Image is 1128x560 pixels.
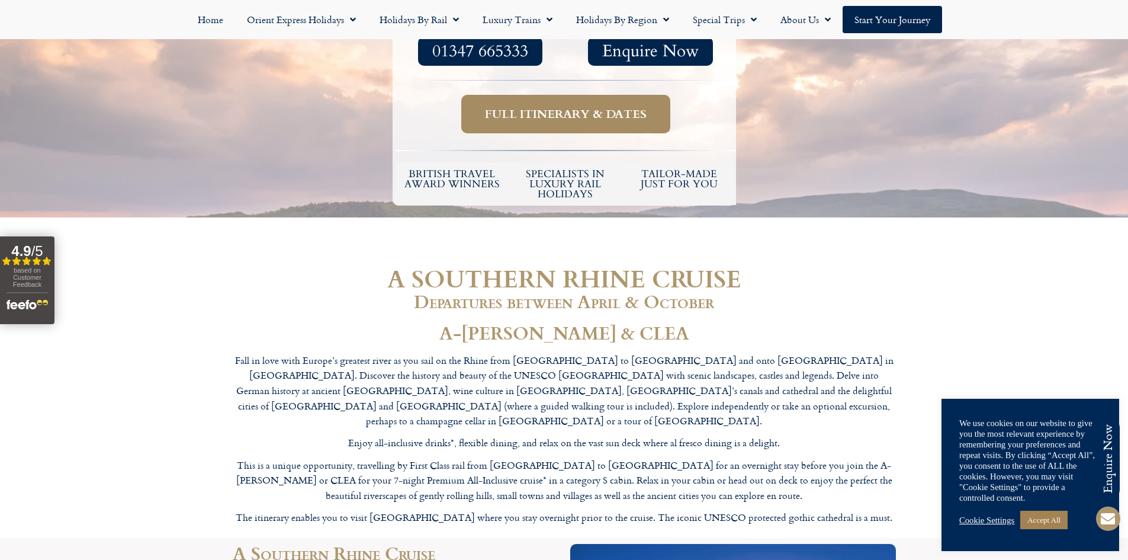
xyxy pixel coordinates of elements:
[588,37,713,66] a: Enquire Now
[602,44,699,59] span: Enquire Now
[515,169,616,199] h6: Specialists in luxury rail holidays
[485,107,647,121] span: Full itinerary & dates
[769,6,843,33] a: About Us
[233,292,896,312] h2: Departures between April & October
[387,260,741,296] strong: A SOUTHERN RHINE CRUISE
[628,169,730,189] h5: tailor-made just for you
[6,6,1122,33] nav: Menu
[1020,511,1068,529] a: Accept All
[401,169,503,189] h5: British Travel Award winners
[461,95,670,133] a: Full itinerary & dates
[681,6,769,33] a: Special Trips
[843,6,942,33] a: Start your Journey
[959,515,1014,526] a: Cookie Settings
[233,458,896,504] p: This is a unique opportunity, travelling by First Class rail from [GEOGRAPHIC_DATA] to [GEOGRAPHI...
[233,510,896,526] p: The itinerary enables you to visit [GEOGRAPHIC_DATA] where you stay overnight prior to the cruise...
[233,436,896,451] p: Enjoy all-inclusive drinks*, flexible dining, and relax on the vast sun deck where al fresco dini...
[418,37,542,66] a: 01347 665333
[235,6,368,33] a: Orient Express Holidays
[233,353,896,429] p: Fall in love with Europe’s greatest river as you sail on the Rhine from [GEOGRAPHIC_DATA] to [GEO...
[186,6,235,33] a: Home
[564,6,681,33] a: Holidays by Region
[471,6,564,33] a: Luxury Trains
[959,418,1101,503] div: We use cookies on our website to give you the most relevant experience by remembering your prefer...
[432,44,528,59] span: 01347 665333
[233,324,896,341] h2: A-[PERSON_NAME] & CLEA
[368,6,471,33] a: Holidays by Rail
